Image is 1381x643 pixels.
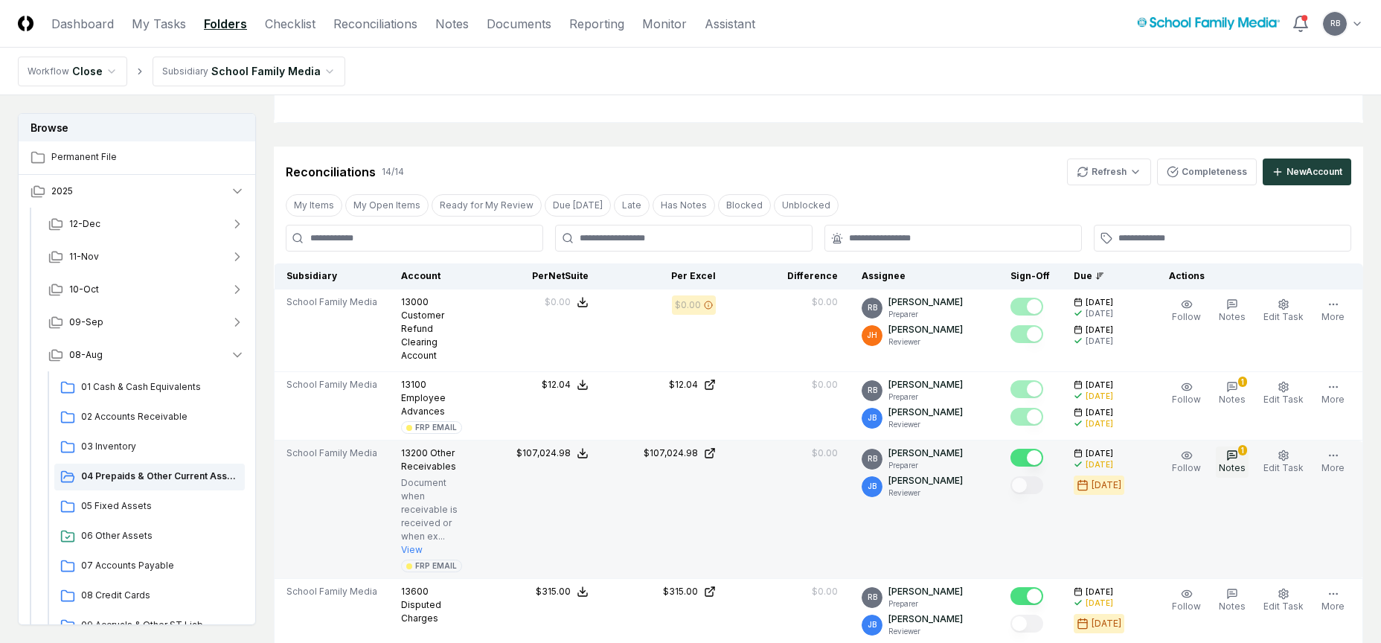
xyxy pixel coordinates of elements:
[69,250,99,263] span: 11-Nov
[888,487,963,499] p: Reviewer
[888,419,963,430] p: Reviewer
[1010,380,1043,398] button: Mark complete
[54,583,245,610] a: 08 Credit Cards
[401,447,428,458] span: 13200
[18,16,33,31] img: Logo
[1086,407,1113,418] span: [DATE]
[705,15,755,33] a: Assistant
[401,392,446,417] span: Employee Advances
[536,585,571,598] div: $315.00
[1010,476,1043,494] button: Mark complete
[1219,601,1246,612] span: Notes
[812,378,838,391] div: $0.00
[1086,308,1113,319] div: [DATE]
[1169,378,1204,409] button: Follow
[888,323,963,336] p: [PERSON_NAME]
[516,447,571,460] div: $107,024.98
[888,295,963,309] p: [PERSON_NAME]
[1172,394,1201,405] span: Follow
[51,185,73,198] span: 2025
[1318,447,1348,478] button: More
[345,194,429,217] button: My Open Items
[69,283,99,296] span: 10-Oct
[868,302,877,313] span: RB
[1010,408,1043,426] button: Mark complete
[1216,585,1249,616] button: Notes
[642,15,687,33] a: Monitor
[888,474,963,487] p: [PERSON_NAME]
[81,380,239,394] span: 01 Cash & Cash Equivalents
[36,208,257,240] button: 12-Dec
[36,306,257,339] button: 09-Sep
[868,453,877,464] span: RB
[888,447,963,460] p: [PERSON_NAME]
[1169,447,1204,478] button: Follow
[545,194,611,217] button: Due Today
[1074,269,1133,283] div: Due
[162,65,208,78] div: Subsidiary
[1010,298,1043,316] button: Mark complete
[415,560,457,572] div: FRP EMAIL
[1067,159,1151,185] button: Refresh
[1086,324,1113,336] span: [DATE]
[36,273,257,306] button: 10-Oct
[1263,311,1304,322] span: Edit Task
[432,194,542,217] button: Ready for My Review
[81,440,239,453] span: 03 Inventory
[1086,380,1113,391] span: [DATE]
[415,422,457,433] div: FRP EMAIL
[1260,585,1307,616] button: Edit Task
[204,15,247,33] a: Folders
[888,612,963,626] p: [PERSON_NAME]
[888,460,963,471] p: Preparer
[36,339,257,371] button: 08-Aug
[536,585,589,598] button: $315.00
[718,194,771,217] button: Blocked
[1086,391,1113,402] div: [DATE]
[51,150,245,164] span: Permanent File
[999,263,1062,289] th: Sign-Off
[1086,598,1113,609] div: [DATE]
[487,15,551,33] a: Documents
[69,217,100,231] span: 12-Dec
[1260,378,1307,409] button: Edit Task
[888,336,963,348] p: Reviewer
[516,447,589,460] button: $107,024.98
[1263,159,1351,185] button: NewAccount
[1010,587,1043,605] button: Mark complete
[81,559,239,572] span: 07 Accounts Payable
[286,163,376,181] div: Reconciliations
[81,618,239,632] span: 09 Accruals & Other ST Liab
[1260,447,1307,478] button: Edit Task
[401,379,426,390] span: 13100
[888,378,963,391] p: [PERSON_NAME]
[435,15,469,33] a: Notes
[1086,459,1113,470] div: [DATE]
[19,175,257,208] button: 2025
[1219,394,1246,405] span: Notes
[868,619,877,630] span: JB
[401,310,444,361] span: Customer Refund Clearing Account
[1086,586,1113,598] span: [DATE]
[612,378,715,391] a: $12.04
[1216,295,1249,327] button: Notes
[1238,377,1247,387] div: 1
[1216,447,1249,478] button: 1Notes
[1172,601,1201,612] span: Follow
[54,553,245,580] a: 07 Accounts Payable
[19,141,257,174] a: Permanent File
[1086,448,1113,459] span: [DATE]
[1157,159,1257,185] button: Completeness
[333,15,417,33] a: Reconciliations
[69,348,103,362] span: 08-Aug
[286,447,377,460] span: School Family Media
[81,529,239,543] span: 06 Other Assets
[1260,295,1307,327] button: Edit Task
[1086,336,1113,347] div: [DATE]
[888,391,963,403] p: Preparer
[19,114,255,141] h3: Browse
[54,434,245,461] a: 03 Inventory
[401,296,429,307] span: 13000
[1321,10,1348,37] button: RB
[1318,585,1348,616] button: More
